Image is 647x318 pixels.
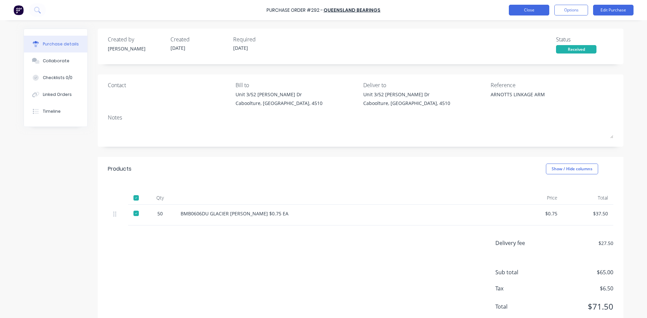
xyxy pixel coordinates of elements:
[491,81,613,89] div: Reference
[108,45,165,52] div: [PERSON_NAME]
[236,91,322,98] div: Unit 3/52 [PERSON_NAME] Dr
[495,268,546,276] span: Sub total
[24,36,87,52] button: Purchase details
[556,35,613,43] div: Status
[171,35,228,43] div: Created
[13,5,24,15] img: Factory
[518,210,557,217] div: $0.75
[236,100,322,107] div: Caboolture, [GEOGRAPHIC_DATA], 4510
[509,5,549,15] button: Close
[24,103,87,120] button: Timeline
[145,191,175,205] div: Qty
[563,191,613,205] div: Total
[491,91,575,106] textarea: ARNOTTS LINKAGE ARM
[24,69,87,86] button: Checklists 0/0
[546,164,598,174] button: Show / Hide columns
[236,81,358,89] div: Bill to
[267,7,323,14] div: Purchase Order #292 -
[363,81,486,89] div: Deliver to
[43,108,61,114] div: Timeline
[593,5,634,15] button: Edit Purchase
[546,268,613,276] span: $65.00
[512,191,563,205] div: Price
[323,7,380,13] a: QUEENSLAND BEARINGS
[546,284,613,292] span: $6.50
[43,75,72,81] div: Checklists 0/0
[495,303,546,311] span: Total
[363,100,450,107] div: Caboolture, [GEOGRAPHIC_DATA], 4510
[233,35,290,43] div: Required
[495,284,546,292] span: Tax
[43,92,72,98] div: Linked Orders
[150,210,170,217] div: 50
[181,210,507,217] div: BMB0606DU GLACIER [PERSON_NAME] $0.75 EA
[24,86,87,103] button: Linked Orders
[495,239,546,247] div: Delivery fee
[363,91,450,98] div: Unit 3/52 [PERSON_NAME] Dr
[568,210,608,217] div: $37.50
[108,81,230,89] div: Contact
[546,301,613,313] span: $71.50
[108,113,613,121] div: Notes
[546,240,613,247] div: $27.50
[108,35,165,43] div: Created by
[43,58,69,64] div: Collaborate
[108,165,131,173] div: Products
[24,52,87,69] button: Collaborate
[554,5,588,15] button: Options
[43,41,79,47] div: Purchase details
[556,45,596,54] div: Received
